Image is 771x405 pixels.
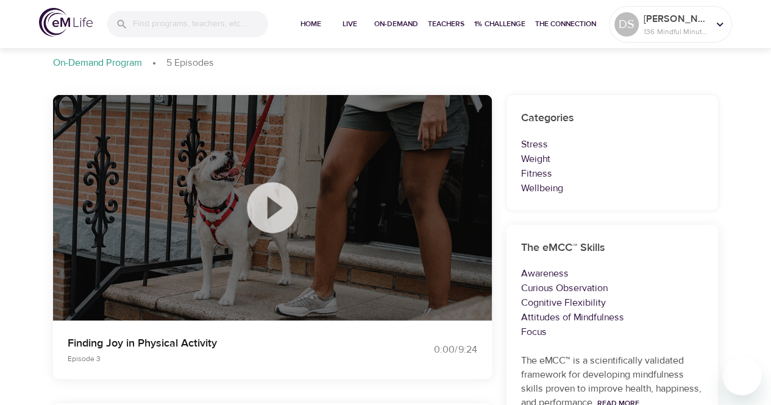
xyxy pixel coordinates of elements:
[521,110,704,127] h6: Categories
[521,239,704,257] h6: The eMCC™ Skills
[521,137,704,152] p: Stress
[614,12,639,37] div: DS
[68,335,371,351] p: Finding Joy in Physical Activity
[535,18,596,30] span: The Connection
[644,26,708,37] p: 136 Mindful Minutes
[521,295,704,310] p: Cognitive Flexibility
[296,18,325,30] span: Home
[521,310,704,325] p: Attitudes of Mindfulness
[521,166,704,181] p: Fitness
[722,356,761,395] iframe: Button to launch messaging window
[521,281,704,295] p: Curious Observation
[68,353,371,364] p: Episode 3
[53,56,719,71] nav: breadcrumb
[386,343,477,357] div: 0:00 / 9:24
[335,18,364,30] span: Live
[428,18,464,30] span: Teachers
[521,152,704,166] p: Weight
[521,266,704,281] p: Awareness
[133,11,268,37] input: Find programs, teachers, etc...
[521,325,704,339] p: Focus
[53,56,142,70] p: On-Demand Program
[39,8,93,37] img: logo
[644,12,708,26] p: [PERSON_NAME]
[374,18,418,30] span: On-Demand
[166,56,214,70] p: 5 Episodes
[474,18,525,30] span: 1% Challenge
[521,181,704,195] p: Wellbeing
